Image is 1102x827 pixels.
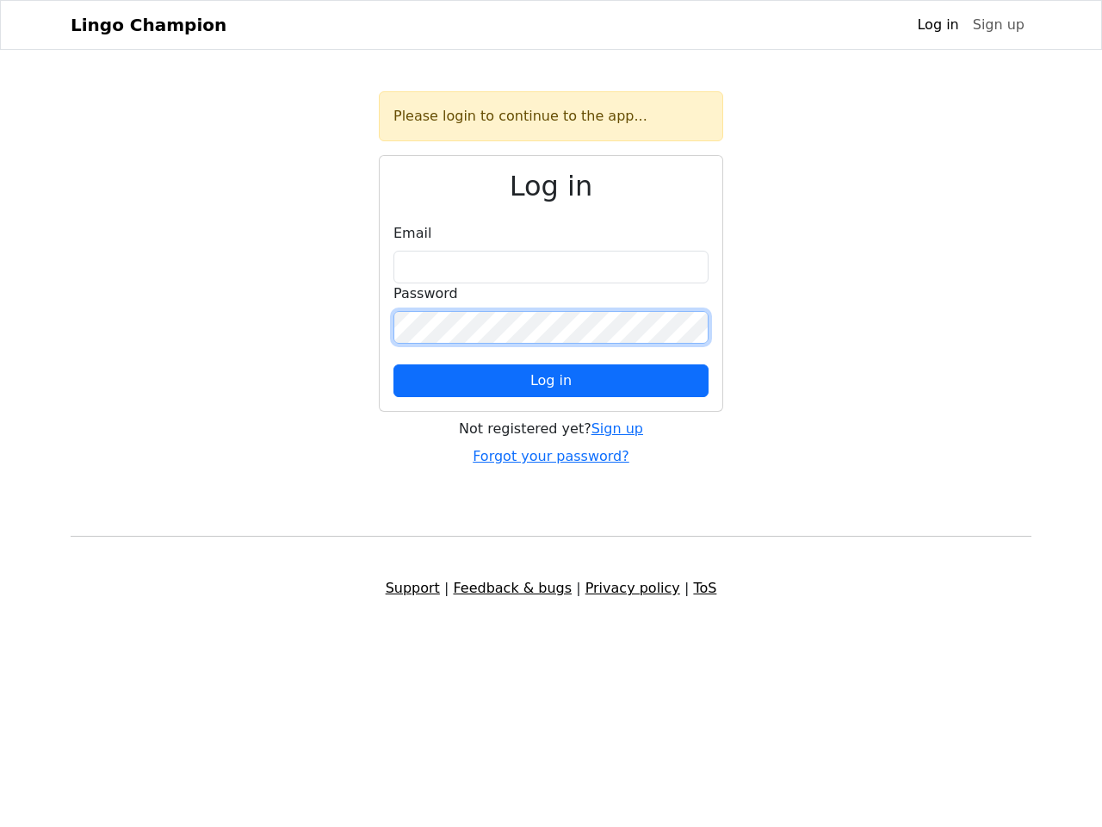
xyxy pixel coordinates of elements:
h2: Log in [393,170,709,202]
button: Log in [393,364,709,397]
div: | | | [60,578,1042,599]
span: Log in [530,372,572,389]
a: Sign up [966,8,1031,42]
a: Sign up [591,420,643,437]
a: Privacy policy [585,580,680,596]
label: Password [393,283,458,304]
a: Feedback & bugs [453,580,572,596]
a: Log in [910,8,965,42]
a: Lingo Champion [71,8,226,42]
div: Please login to continue to the app... [379,91,723,141]
a: Forgot your password? [473,448,629,464]
a: ToS [693,580,716,596]
div: Not registered yet? [379,419,723,439]
label: Email [393,223,431,244]
a: Support [386,580,440,596]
